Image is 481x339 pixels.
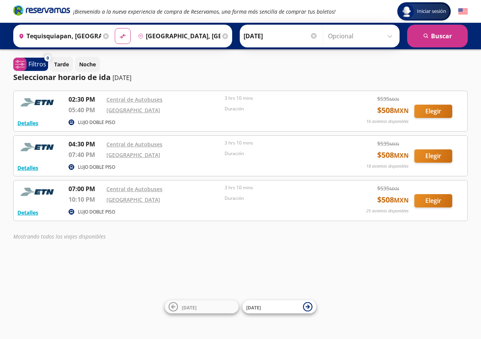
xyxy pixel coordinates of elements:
span: [DATE] [182,304,197,311]
button: Detalles [17,164,38,172]
p: 3 hrs 10 mins [225,95,339,102]
p: Duración [225,195,339,202]
input: Buscar Origen [16,27,101,46]
button: Buscar [407,25,468,47]
span: $ 535 [377,140,399,148]
p: Duración [225,150,339,157]
small: MXN [389,141,399,147]
input: Buscar Destino [135,27,220,46]
button: Elegir [414,149,452,163]
button: Elegir [414,194,452,207]
img: RESERVAMOS [17,140,59,155]
button: [DATE] [242,300,316,314]
p: 3 hrs 10 mins [225,184,339,191]
p: 10:10 PM [69,195,103,204]
p: 04:30 PM [69,140,103,149]
a: Central de Autobuses [106,185,162,193]
span: $ 535 [377,184,399,192]
p: [DATE] [112,73,131,82]
button: Detalles [17,209,38,217]
button: Noche [75,57,100,72]
img: RESERVAMOS [17,184,59,199]
em: Mostrando todos los viajes disponibles [13,233,106,240]
p: LUJO DOBLE PISO [78,209,115,215]
a: [GEOGRAPHIC_DATA] [106,151,160,159]
span: 0 [47,55,49,61]
span: $ 535 [377,95,399,103]
p: Noche [79,60,96,68]
button: 0Filtros [13,58,48,71]
a: Central de Autobuses [106,141,162,148]
em: ¡Bienvenido a la nueva experiencia de compra de Reservamos, una forma más sencilla de comprar tus... [73,8,336,15]
p: Seleccionar horario de ida [13,72,111,83]
p: 02:30 PM [69,95,103,104]
small: MXN [394,196,409,204]
span: $ 508 [377,105,409,116]
p: LUJO DOBLE PISO [78,119,115,126]
i: Brand Logo [13,5,70,16]
small: MXN [389,186,399,191]
span: $ 508 [377,194,409,206]
small: MXN [394,107,409,115]
p: 16 asientos disponibles [366,118,409,125]
button: Elegir [414,105,452,118]
input: Elegir Fecha [244,27,318,46]
img: RESERVAMOS [17,95,59,110]
a: [GEOGRAPHIC_DATA] [106,196,160,203]
p: LUJO DOBLE PISO [78,164,115,171]
button: [DATE] [165,300,239,314]
span: $ 508 [377,149,409,161]
p: 3 hrs 10 mins [225,140,339,146]
p: 18 asientos disponibles [366,163,409,169]
p: 25 asientos disponibles [366,208,409,214]
input: Opcional [328,27,396,46]
small: MXN [394,151,409,160]
a: [GEOGRAPHIC_DATA] [106,107,160,114]
p: 07:40 PM [69,150,103,159]
a: Central de Autobuses [106,96,162,103]
button: Detalles [17,119,38,127]
p: 07:00 PM [69,184,103,193]
button: English [458,7,468,16]
p: Duración [225,105,339,112]
button: Tarde [50,57,73,72]
p: Filtros [28,60,46,69]
p: 05:40 PM [69,105,103,115]
span: [DATE] [246,304,261,311]
small: MXN [389,96,399,102]
a: Brand Logo [13,5,70,18]
p: Tarde [54,60,69,68]
span: Iniciar sesión [414,8,449,15]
